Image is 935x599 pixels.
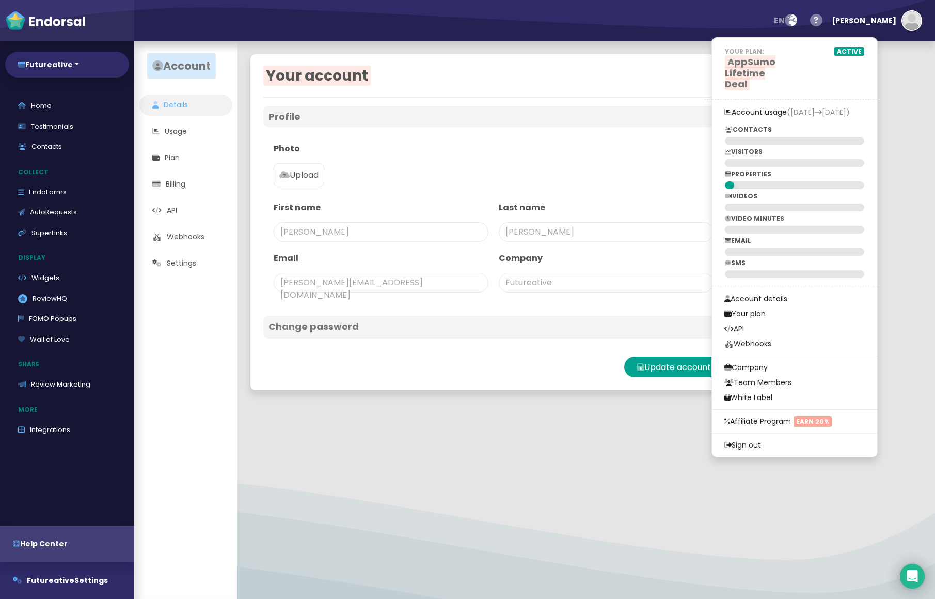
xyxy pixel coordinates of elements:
[834,47,864,56] span: ACTIVE
[5,96,129,116] a: Home
[279,169,319,181] p: Upload
[27,575,74,586] span: Futureative
[499,273,714,293] span: Futureative
[827,5,922,36] button: [PERSON_NAME]
[5,355,134,374] p: Share
[5,309,129,329] a: FOMO Popups
[139,95,232,116] a: Details
[5,10,86,31] img: endorsal-logo-white@2x.png
[725,147,864,157] p: VISITORS
[712,291,877,306] a: Account details
[725,258,864,268] p: SMS
[725,214,864,223] p: VIDEO MINUTES
[725,55,775,90] span: AppSumo Lifetime Deal
[712,336,877,351] a: Webhooks
[712,390,877,405] a: White Label
[725,236,864,245] p: EMAIL
[794,416,832,427] span: EARN 20%
[139,174,232,195] a: Billing
[5,136,129,157] a: Contacts
[624,357,724,377] button: Update account
[5,288,129,309] a: ReviewHQ
[5,420,129,440] a: Integrations
[274,222,488,242] span: [PERSON_NAME]
[5,182,129,203] a: EndoForms
[274,143,714,155] p: Photo
[774,14,785,26] span: en
[499,222,714,242] span: [PERSON_NAME]
[139,200,232,221] a: API
[725,192,864,201] p: VIDEOS
[274,202,488,214] p: First name
[712,321,877,336] a: API
[499,202,714,214] p: Last name
[268,321,494,332] h4: Change password
[5,223,129,243] a: SuperLinks
[5,400,134,420] p: More
[712,105,877,120] a: Account usage
[712,306,877,321] a: Your plan
[712,414,877,429] a: Affiliate Program
[274,252,488,265] p: Email
[147,53,216,79] span: Account
[268,111,719,122] h4: Profile
[139,226,232,248] a: Webhooks
[767,10,803,31] button: en
[5,202,129,223] a: AutoRequests
[5,329,129,350] a: Wall of Love
[499,252,714,265] p: Company
[712,360,877,375] a: Company
[712,375,877,390] a: Team Members
[5,116,129,137] a: Testimonials
[5,268,129,288] a: Widgets
[139,253,232,274] a: Settings
[832,5,896,36] div: [PERSON_NAME]
[725,170,864,179] p: PROPERTIES
[902,11,921,30] img: default-avatar.jpg
[5,374,129,395] a: Review Marketing
[5,52,129,78] button: Futureative
[5,162,134,182] p: Collect
[900,564,925,589] div: Open Intercom Messenger
[139,147,232,168] a: Plan
[712,438,877,453] a: Sign out
[787,107,850,117] span: ([DATE] [DATE])
[725,125,864,134] p: CONTACTS
[5,248,134,268] p: Display
[274,273,488,293] span: [PERSON_NAME][EMAIL_ADDRESS][DOMAIN_NAME]
[263,66,371,86] span: Your account
[725,47,787,56] p: YOUR PLAN:
[139,121,232,142] a: Usage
